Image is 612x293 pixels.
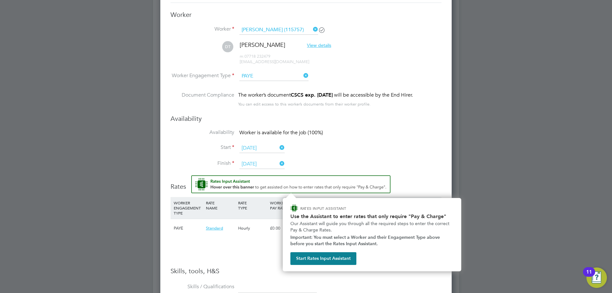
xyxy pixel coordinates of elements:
[171,91,234,107] label: Document Compliance
[172,219,204,238] div: PAYE
[171,144,234,151] label: Start
[171,72,234,79] label: Worker Engagement Type
[237,219,269,238] div: Hourly
[239,159,285,169] input: Select one
[586,267,607,288] button: Open Resource Center, 11 new notifications
[290,252,356,265] button: Start Rates Input Assistant
[171,175,441,191] h3: Rates
[191,175,390,193] button: Rate Assistant
[238,100,371,108] div: You can edit access to this worker’s documents from their worker profile.
[171,11,441,19] h3: Worker
[301,197,333,214] div: HOLIDAY PAY
[283,198,461,271] div: How to input Rates that only require Pay & Charge
[206,225,223,231] span: Standard
[238,91,413,99] div: The worker’s document will be accessible by the End Hirer.
[240,54,244,59] span: m:
[240,59,309,64] span: [EMAIL_ADDRESS][DOMAIN_NAME]
[171,267,441,275] h3: Skills, tools, H&S
[240,54,270,59] span: 07718 232479
[397,197,419,219] div: AGENCY CHARGE RATE
[240,41,285,48] span: [PERSON_NAME]
[172,197,204,219] div: WORKER ENGAGEMENT TYPE
[290,235,441,246] strong: Important: You must select a Worker and their Engagement Type above before you start the Rates In...
[204,197,237,214] div: RATE NAME
[290,221,454,233] p: Our Assistant will guide you through all the required steps to enter the correct Pay & Charge Rates.
[239,129,323,136] span: Worker is available for the job (100%)
[268,219,301,238] div: £0.00
[239,71,309,81] input: Select one
[222,41,233,52] span: DT
[171,160,234,167] label: Finish
[171,114,441,123] h3: Availability
[586,272,592,280] div: 11
[290,213,454,219] h2: Use the Assistant to enter rates that only require "Pay & Charge"
[307,42,331,48] span: View details
[300,206,380,211] p: RATES INPUT ASSISTANT
[171,129,234,136] label: Availability
[237,197,269,214] div: RATE TYPE
[239,25,318,35] input: Search for...
[365,197,397,214] div: AGENCY MARKUP
[268,197,301,214] div: WORKER PAY RATE
[239,143,285,153] input: Select one
[171,283,234,290] label: Skills / Qualifications
[290,204,298,212] img: ENGAGE Assistant Icon
[171,26,234,33] label: Worker
[333,197,365,214] div: EMPLOYER COST
[291,92,333,98] b: CSCS exp. [DATE]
